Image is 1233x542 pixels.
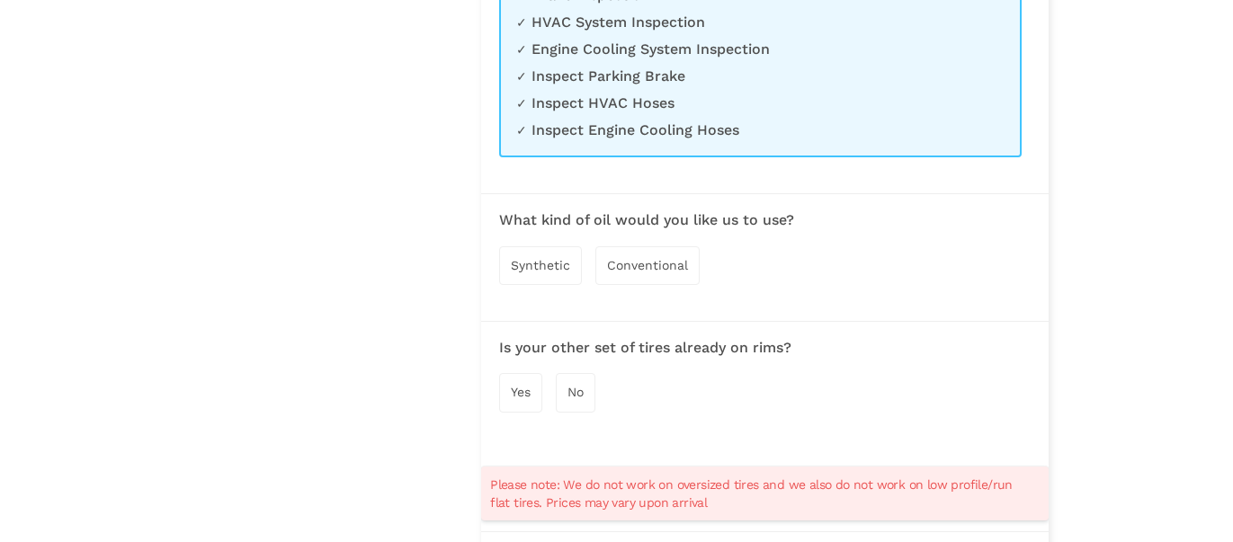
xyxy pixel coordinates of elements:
span: Conventional [607,258,688,272]
span: Please note: We do not work on oversized tires and we also do not work on low profile/run flat ti... [490,475,1017,511]
li: Inspect HVAC Hoses [516,94,987,112]
span: Synthetic [511,258,570,272]
li: HVAC System Inspection [516,13,987,31]
h3: What kind of oil would you like us to use? [499,212,1031,228]
span: No [567,385,584,399]
li: Inspect Engine Cooling Hoses [516,121,987,139]
h3: Is your other set of tires already on rims? [499,340,1031,356]
li: Inspect Parking Brake [516,67,987,85]
li: Engine Cooling System Inspection [516,40,987,58]
span: Yes [511,385,531,399]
